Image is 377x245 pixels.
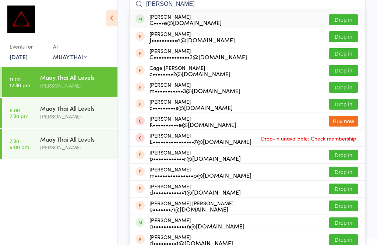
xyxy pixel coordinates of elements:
[149,121,236,127] div: K••••••••••e@[DOMAIN_NAME]
[149,223,244,229] div: a•••••••••••••n@[DOMAIN_NAME]
[149,172,251,178] div: m•••••••••••••••p@[DOMAIN_NAME]
[329,99,358,110] button: Drop in
[40,73,111,81] div: Muay Thai All Levels
[10,76,30,88] time: 11:00 - 12:30 pm
[329,14,358,25] button: Drop in
[149,155,241,161] div: p••••••••••••r@[DOMAIN_NAME]
[149,217,244,229] div: [PERSON_NAME]
[329,65,358,76] button: Drop in
[40,143,111,152] div: [PERSON_NAME]
[329,200,358,211] button: Drop in
[149,166,251,178] div: [PERSON_NAME]
[329,48,358,59] button: Drop in
[10,53,28,61] a: [DATE]
[329,31,358,42] button: Drop in
[329,234,358,245] button: Drop in
[149,14,222,25] div: [PERSON_NAME]
[149,19,222,25] div: C••••e@[DOMAIN_NAME]
[53,53,87,61] div: MUAY THAI
[149,99,233,110] div: [PERSON_NAME]
[2,67,117,97] a: 11:00 -12:30 pmMuay Thai All Levels[PERSON_NAME]
[40,112,111,121] div: [PERSON_NAME]
[40,104,111,112] div: Muay Thai All Levels
[149,149,241,161] div: [PERSON_NAME]
[259,133,358,144] span: Drop-in unavailable: Check membership
[149,82,240,93] div: [PERSON_NAME]
[2,98,117,128] a: 6:00 -7:30 pmMuay Thai All Levels[PERSON_NAME]
[149,138,251,144] div: E••••••••••••••••7@[DOMAIN_NAME]
[149,37,235,43] div: J••••••••••e@[DOMAIN_NAME]
[149,132,251,144] div: [PERSON_NAME]
[149,48,247,60] div: [PERSON_NAME]
[149,200,233,212] div: [PERSON_NAME] [PERSON_NAME]
[149,189,241,195] div: d••••••••••••1@[DOMAIN_NAME]
[149,65,230,77] div: Cage [PERSON_NAME]
[7,6,35,33] img: Dominance MMA Thomastown
[2,129,117,159] a: 7:30 -9:00 pmMuay Thai All Levels[PERSON_NAME]
[149,206,233,212] div: e•••••••7@[DOMAIN_NAME]
[329,116,358,127] button: Buy now
[329,167,358,177] button: Drop in
[40,135,111,143] div: Muay Thai All Levels
[329,82,358,93] button: Drop in
[149,183,241,195] div: [PERSON_NAME]
[149,88,240,93] div: m•••••••••••3@[DOMAIN_NAME]
[329,150,358,160] button: Drop in
[53,40,87,53] div: At
[40,81,111,90] div: [PERSON_NAME]
[149,116,236,127] div: [PERSON_NAME]
[149,31,235,43] div: [PERSON_NAME]
[149,54,247,60] div: C••••••••••••••3@[DOMAIN_NAME]
[149,71,230,77] div: c••••••••2@[DOMAIN_NAME]
[10,107,28,119] time: 6:00 - 7:30 pm
[10,138,29,150] time: 7:30 - 9:00 pm
[329,184,358,194] button: Drop in
[10,40,46,53] div: Events for
[149,104,233,110] div: c•••••••••s@[DOMAIN_NAME]
[329,217,358,228] button: Drop in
